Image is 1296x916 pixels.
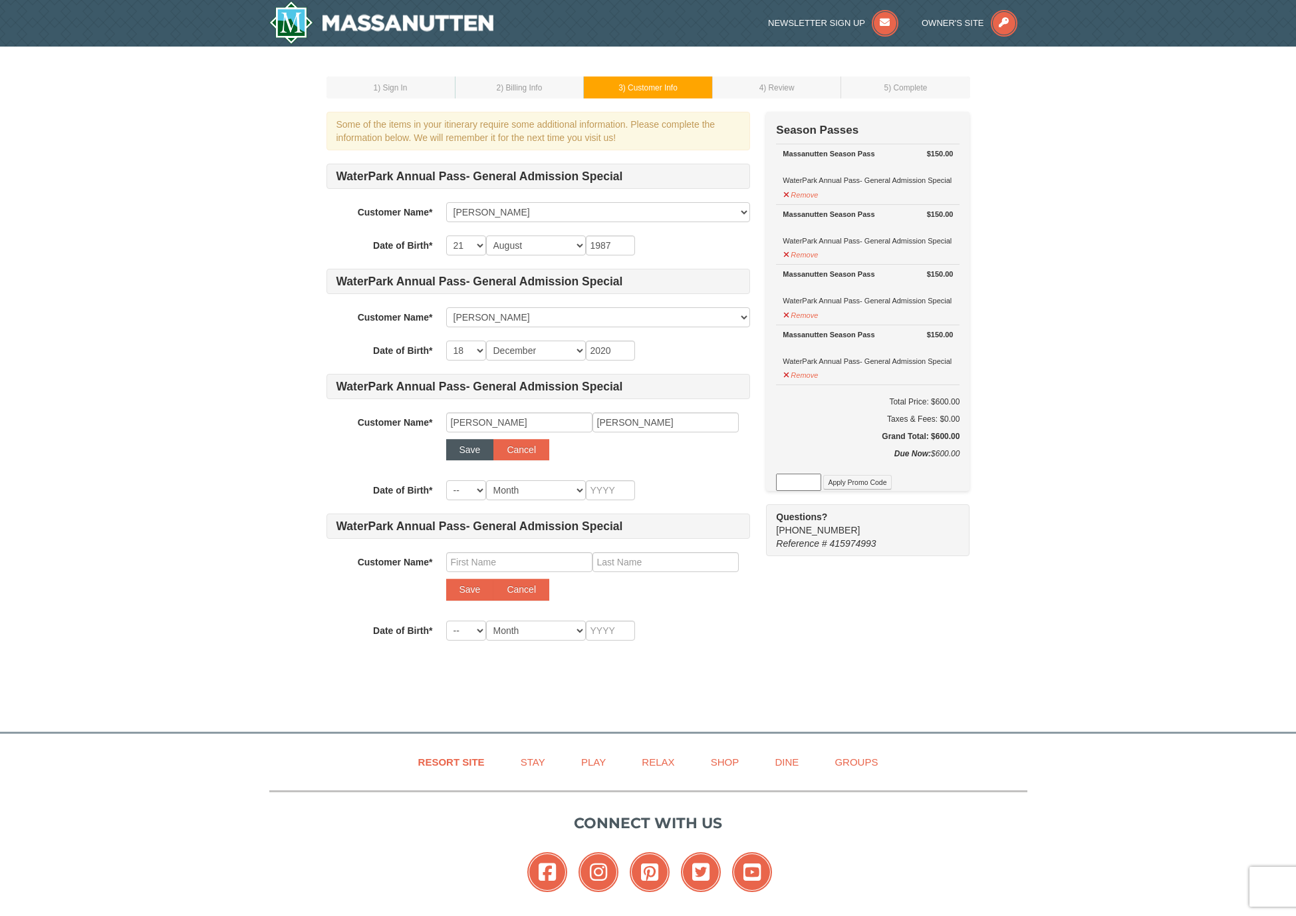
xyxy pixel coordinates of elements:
a: Relax [625,747,691,777]
span: Newsletter Sign Up [768,18,865,28]
strong: $150.00 [927,267,954,281]
a: Groups [818,747,894,777]
button: Remove [783,245,819,261]
span: [PHONE_NUMBER] [776,510,946,535]
span: 415974993 [830,538,876,549]
h4: WaterPark Annual Pass- General Admission Special [326,514,750,539]
img: Massanutten Resort Logo [269,1,494,44]
small: 2 [497,83,543,92]
div: Massanutten Season Pass [783,267,953,281]
button: Apply Promo Code [823,475,891,490]
button: Cancel [493,579,549,600]
span: Owner's Site [922,18,984,28]
button: Cancel [493,439,549,460]
strong: Season Passes [776,124,858,136]
span: ) Customer Info [623,83,678,92]
button: Save [446,579,494,600]
strong: $150.00 [927,208,954,221]
strong: $150.00 [927,328,954,341]
a: Shop [694,747,756,777]
input: First Name [446,552,592,572]
small: 1 [374,83,408,92]
h4: WaterPark Annual Pass- General Admission Special [326,374,750,399]
div: WaterPark Annual Pass- General Admission Special [783,267,953,307]
a: Dine [758,747,815,777]
input: YYYY [586,341,635,361]
button: Save [446,439,494,460]
a: Stay [504,747,562,777]
div: WaterPark Annual Pass- General Admission Special [783,328,953,368]
input: Last Name [592,412,739,432]
div: Some of the items in your itinerary require some additional information. Please complete the info... [326,112,750,150]
a: Owner's Site [922,18,1017,28]
a: Resort Site [402,747,501,777]
span: ) Review [763,83,794,92]
small: 5 [884,83,928,92]
a: Massanutten Resort [269,1,494,44]
small: 3 [618,83,678,92]
small: 4 [759,83,795,92]
div: Taxes & Fees: $0.00 [776,412,960,426]
span: Reference # [776,538,827,549]
a: Play [565,747,622,777]
button: Remove [783,365,819,382]
div: WaterPark Annual Pass- General Admission Special [783,208,953,247]
input: YYYY [586,480,635,500]
h4: WaterPark Annual Pass- General Admission Special [326,269,750,294]
strong: Date of Birth* [373,345,432,356]
strong: Customer Name* [358,312,433,323]
h5: Grand Total: $600.00 [776,430,960,443]
strong: Questions? [776,512,827,522]
div: Massanutten Season Pass [783,208,953,221]
span: ) Sign In [378,83,407,92]
strong: Date of Birth* [373,625,432,636]
h4: WaterPark Annual Pass- General Admission Special [326,164,750,189]
div: $600.00 [776,447,960,474]
p: Connect with us [269,812,1027,834]
span: ) Complete [888,83,927,92]
strong: Customer Name* [358,207,433,218]
div: Massanutten Season Pass [783,328,953,341]
div: Massanutten Season Pass [783,147,953,160]
h6: Total Price: $600.00 [776,395,960,408]
strong: Date of Birth* [373,240,432,251]
button: Remove [783,305,819,322]
span: ) Billing Info [501,83,542,92]
input: YYYY [586,621,635,641]
strong: Date of Birth* [373,485,432,496]
input: YYYY [586,235,635,255]
input: First Name [446,412,592,432]
input: Last Name [592,552,739,572]
div: WaterPark Annual Pass- General Admission Special [783,147,953,187]
button: Remove [783,185,819,202]
strong: Due Now: [894,449,931,458]
a: Newsletter Sign Up [768,18,898,28]
strong: Customer Name* [358,557,433,567]
strong: $150.00 [927,147,954,160]
strong: Customer Name* [358,417,433,428]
